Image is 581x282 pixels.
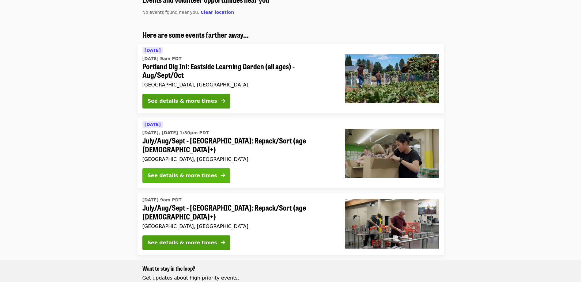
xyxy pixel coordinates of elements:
div: See details & more times [148,172,217,179]
a: See details for "Portland Dig In!: Eastside Learning Garden (all ages) - Aug/Sept/Oct" [138,44,444,114]
span: [DATE] [145,48,161,53]
button: See details & more times [142,168,230,183]
a: See details for "July/Aug/Sept - Portland: Repack/Sort (age 8+)" [138,118,444,188]
span: July/Aug/Sept - [GEOGRAPHIC_DATA]: Repack/Sort (age [DEMOGRAPHIC_DATA]+) [142,136,335,154]
i: arrow-right icon [221,98,225,104]
button: Clear location [201,9,234,16]
span: Here are some events farther away... [142,29,249,40]
div: See details & more times [148,239,217,246]
div: See details & more times [148,97,217,105]
span: No events found near you. [142,10,199,15]
time: [DATE], [DATE] 1:30pm PDT [142,130,209,136]
div: [GEOGRAPHIC_DATA], [GEOGRAPHIC_DATA] [142,223,335,229]
i: arrow-right icon [221,240,225,246]
div: [GEOGRAPHIC_DATA], [GEOGRAPHIC_DATA] [142,82,335,88]
span: July/Aug/Sept - [GEOGRAPHIC_DATA]: Repack/Sort (age [DEMOGRAPHIC_DATA]+) [142,203,335,221]
time: [DATE] 9am PDT [142,197,182,203]
button: See details & more times [142,235,230,250]
span: Portland Dig In!: Eastside Learning Garden (all ages) - Aug/Sept/Oct [142,62,335,80]
span: [DATE] [145,122,161,127]
span: Get updates about high priority events. [142,275,239,281]
div: [GEOGRAPHIC_DATA], [GEOGRAPHIC_DATA] [142,156,335,162]
span: Clear location [201,10,234,15]
a: See details for "July/Aug/Sept - Portland: Repack/Sort (age 16+)" [138,193,444,255]
img: July/Aug/Sept - Portland: Repack/Sort (age 16+) organized by Oregon Food Bank [345,199,439,248]
time: [DATE] 9am PDT [142,55,182,62]
i: arrow-right icon [221,173,225,178]
img: July/Aug/Sept - Portland: Repack/Sort (age 8+) organized by Oregon Food Bank [345,129,439,178]
span: Want to stay in the loop? [142,264,195,272]
img: Portland Dig In!: Eastside Learning Garden (all ages) - Aug/Sept/Oct organized by Oregon Food Bank [345,54,439,103]
button: See details & more times [142,94,230,109]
